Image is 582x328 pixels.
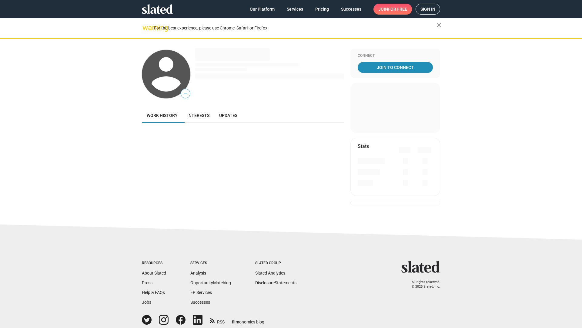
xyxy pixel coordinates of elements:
div: Slated Group [255,261,296,266]
div: Services [190,261,231,266]
span: film [232,319,239,324]
a: OpportunityMatching [190,280,231,285]
a: Sign in [416,4,440,15]
span: Sign in [420,4,435,14]
span: — [181,90,190,98]
a: Successes [336,4,366,15]
span: Successes [341,4,361,15]
a: Analysis [190,271,206,275]
a: Pricing [310,4,334,15]
mat-icon: close [435,22,443,29]
a: Our Platform [245,4,279,15]
a: Successes [190,300,210,305]
a: EP Services [190,290,212,295]
span: Work history [147,113,178,118]
span: Updates [219,113,237,118]
mat-icon: warning [142,24,150,31]
a: Press [142,280,152,285]
a: Slated Analytics [255,271,285,275]
div: Resources [142,261,166,266]
span: Services [287,4,303,15]
a: Services [282,4,308,15]
span: for free [388,4,407,15]
a: Interests [182,108,214,123]
mat-card-title: Stats [358,143,369,149]
a: Updates [214,108,242,123]
div: Connect [358,53,433,58]
a: Jobs [142,300,151,305]
div: For the best experience, please use Chrome, Safari, or Firefox. [154,24,436,32]
span: Join [378,4,407,15]
span: Interests [187,113,209,118]
p: All rights reserved. © 2025 Slated, Inc. [405,280,440,289]
a: DisclosureStatements [255,280,296,285]
a: Joinfor free [373,4,412,15]
a: filmonomics blog [232,314,264,325]
a: Help & FAQs [142,290,165,295]
a: RSS [210,316,225,325]
span: Join To Connect [359,62,432,73]
a: Work history [142,108,182,123]
span: Our Platform [250,4,275,15]
span: Pricing [315,4,329,15]
a: About Slated [142,271,166,275]
a: Join To Connect [358,62,433,73]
